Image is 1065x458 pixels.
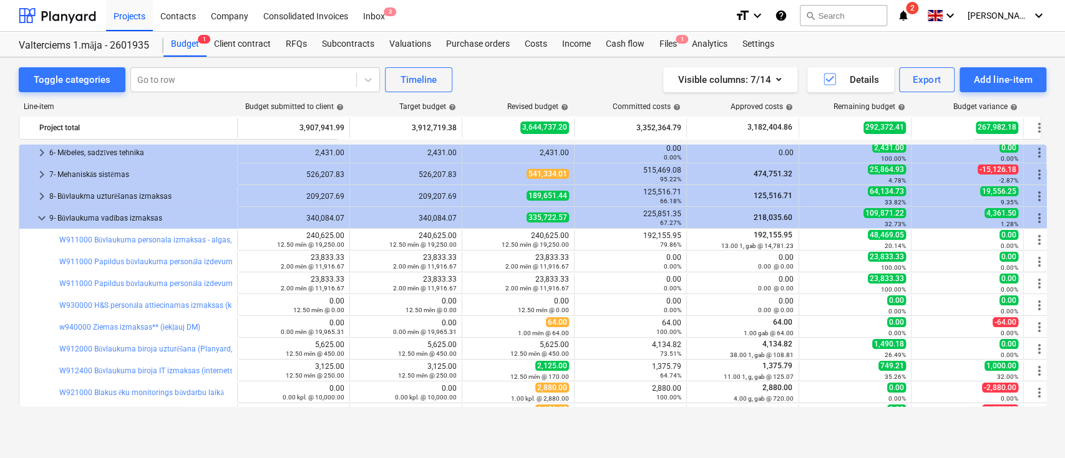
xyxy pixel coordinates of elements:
small: 2.00 mēn @ 11,916.67 [505,285,569,292]
div: 2,805.00 [243,406,344,423]
a: Valuations [382,32,439,57]
div: 0.00 [692,148,794,157]
a: Files1 [652,32,684,57]
small: 1.00 kpl. @ 2,880.00 [511,395,569,402]
a: Income [555,32,598,57]
div: 0.00 [580,297,681,314]
span: More actions [1032,276,1047,291]
iframe: Chat Widget [1003,398,1065,458]
small: 35.26% [885,373,906,380]
span: 749.21 [878,361,906,371]
a: W911000 Būvlaukuma personala izmaksas - algas, apdrošināšana, transports, mob.[PERSON_NAME], sert... [59,236,515,244]
span: More actions [1032,167,1047,182]
small: 64.74% [660,372,681,379]
div: Analytics [684,32,735,57]
span: help [671,103,681,111]
span: help [558,103,568,111]
small: 0.00% [1001,286,1018,293]
div: 0.00 [355,384,457,401]
a: Purchase orders [439,32,517,57]
span: 541,334.01 [527,169,569,179]
span: 48,469.05 [868,230,906,240]
div: 6- Mēbeles, sadzīves tehnika [49,143,232,163]
small: 0.00% [888,330,906,336]
small: 12.50 mēn @ 450.00 [286,350,344,357]
span: 3 [384,7,396,16]
div: 0.00 [580,275,681,292]
div: Settings [735,32,782,57]
div: 3,912,719.38 [355,118,457,138]
div: 23,833.33 [243,275,344,292]
span: 64.00 [546,317,569,327]
span: 0.00 [887,383,906,393]
span: 19,556.25 [980,186,1018,196]
button: Export [899,67,955,92]
div: 0.00 [692,297,794,314]
span: 192,155.95 [752,231,794,239]
span: More actions [1032,385,1047,400]
div: 0.00 [692,253,794,270]
div: 3,125.00 [243,362,344,379]
small: 20.14% [885,242,906,249]
small: 100.00% [881,264,906,271]
span: 23,833.33 [868,252,906,262]
small: 12.50 mēn @ 250.00 [398,372,457,379]
div: 240,625.00 [243,231,344,249]
div: Timeline [401,72,437,88]
small: 32.00% [997,373,1018,380]
div: 2,431.00 [467,148,569,157]
div: Approved costs [731,102,793,111]
span: -2,880.00 [982,383,1018,393]
small: 0.00% [664,307,681,313]
small: 100.00% [656,328,681,335]
div: Committed costs [613,102,681,111]
button: Toggle categories [19,67,125,92]
div: 5,625.00 [243,340,344,358]
div: Details [822,72,879,88]
small: 100.00% [881,155,906,162]
a: W911000 Papildus būvlaukuma personāla izdevumi uz nodošanu klientiem. Būvlaukuma personala izmaks... [59,279,737,288]
div: Remaining budget [834,102,905,111]
span: 2,431.00 [872,143,906,153]
small: 1.28% [1001,221,1018,227]
small: 0.00% [1001,155,1018,162]
span: 64,134.73 [868,186,906,196]
div: 240,625.00 [355,231,457,249]
span: More actions [1032,320,1047,335]
a: Budget1 [163,32,207,57]
div: 3,907,941.99 [243,118,344,138]
span: More actions [1032,211,1047,226]
small: 2.00 mēn @ 11,916.67 [393,263,457,270]
div: 2,431.00 [243,148,344,157]
small: 0.00 @ 0.00 [758,307,794,313]
small: 4.00 g, gab @ 720.00 [734,395,794,402]
small: 0.00% [1001,308,1018,315]
small: 0.00% [1001,351,1018,358]
small: 12.50 mēn @ 19,250.00 [389,241,457,248]
span: help [783,103,793,111]
span: More actions [1032,254,1047,269]
div: Client contract [207,32,278,57]
a: RFQs [278,32,314,57]
div: 4,134.82 [580,340,681,358]
div: 64.00 [580,318,681,336]
span: 109,871.22 [863,208,906,218]
small: 1.00 mēn @ 64.00 [518,330,569,336]
small: 0.00% [664,285,681,292]
span: 125,516.71 [752,191,794,200]
span: keyboard_arrow_right [34,167,49,182]
small: 2.00 mēn @ 11,916.67 [505,263,569,270]
div: Visible columns : 7/14 [678,72,782,88]
span: 4,361.50 [985,208,1018,218]
div: Toggle categories [34,72,110,88]
div: 1,375.79 [580,362,681,379]
span: 292,372.41 [863,122,906,133]
small: 0.00% [888,395,906,402]
small: 0.00% [1001,395,1018,402]
span: keyboard_arrow_right [34,189,49,204]
div: 5,625.00 [355,340,457,358]
a: Costs [517,32,555,57]
div: 0.00 [580,253,681,270]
